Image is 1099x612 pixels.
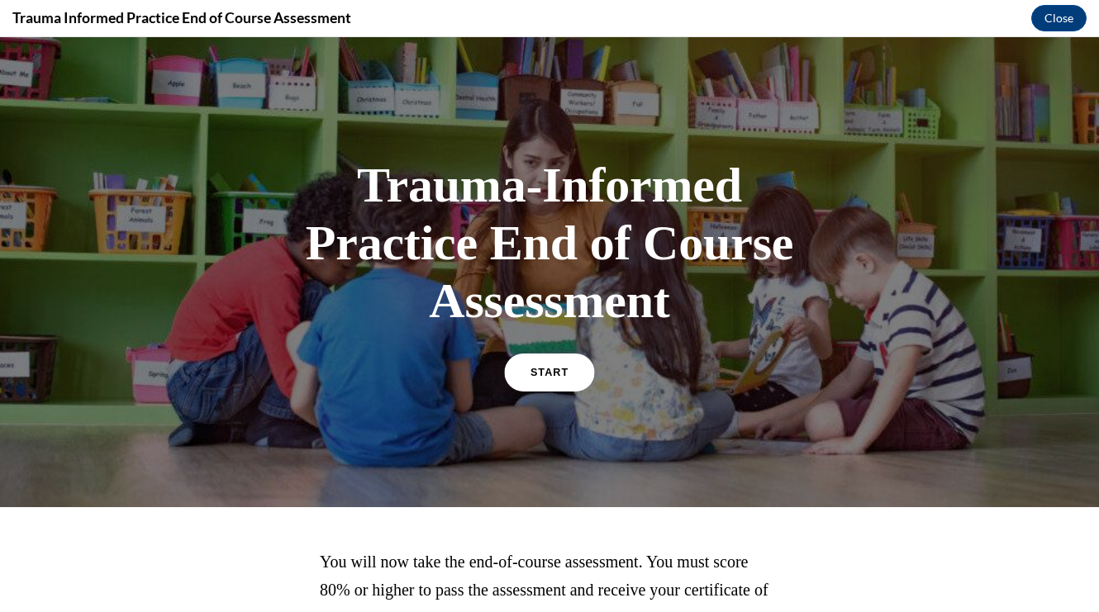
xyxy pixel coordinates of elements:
span: START [530,330,569,342]
h1: Trauma-Informed Practice End of Course Assessment [302,119,797,292]
button: Close [1031,5,1087,31]
a: START [504,316,594,354]
h4: Trauma Informed Practice End of Course Assessment [12,7,351,28]
span: You will now take the end-of-course assessment. You must score 80% or higher to pass the assessme... [320,515,768,590]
